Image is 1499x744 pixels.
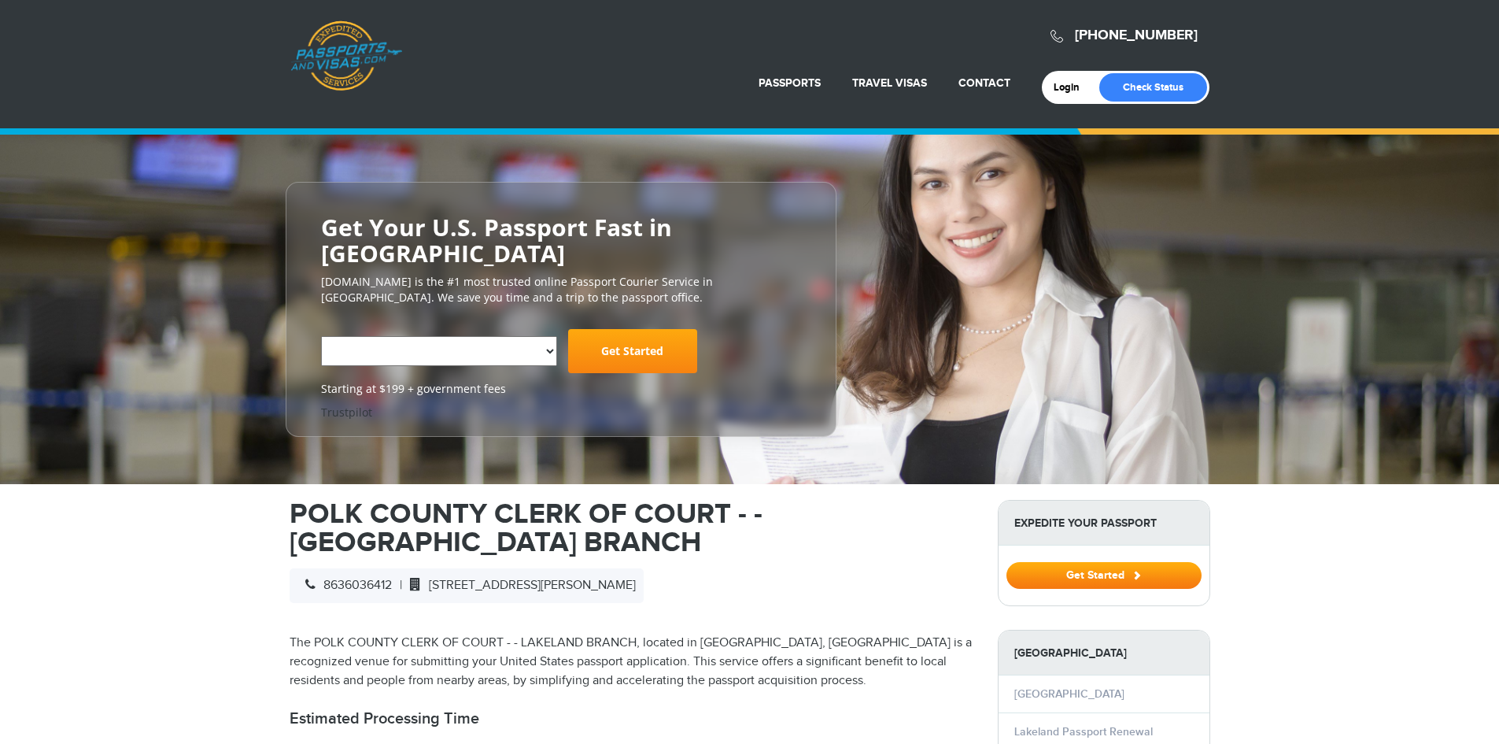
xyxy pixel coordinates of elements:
h2: Get Your U.S. Passport Fast in [GEOGRAPHIC_DATA] [321,214,801,266]
a: Get Started [1006,568,1202,581]
span: [STREET_ADDRESS][PERSON_NAME] [402,578,636,593]
strong: [GEOGRAPHIC_DATA] [999,631,1209,676]
h1: POLK COUNTY CLERK OF COURT - - [GEOGRAPHIC_DATA] BRANCH [290,500,974,557]
a: Get Started [568,329,697,373]
p: The POLK COUNTY CLERK OF COURT - - LAKELAND BRANCH, located in [GEOGRAPHIC_DATA], [GEOGRAPHIC_DAT... [290,634,974,690]
a: Travel Visas [852,76,927,90]
div: | [290,568,644,603]
a: [PHONE_NUMBER] [1075,27,1198,44]
a: Lakeland Passport Renewal [1014,725,1153,738]
a: Trustpilot [321,405,372,420]
a: Passports [759,76,821,90]
a: Login [1054,81,1091,94]
h2: Estimated Processing Time [290,709,974,728]
span: 8636036412 [297,578,392,593]
a: Contact [958,76,1010,90]
span: Starting at $199 + government fees [321,381,801,397]
p: [DOMAIN_NAME] is the #1 most trusted online Passport Courier Service in [GEOGRAPHIC_DATA]. We sav... [321,274,801,305]
strong: Expedite Your Passport [999,501,1209,546]
a: Check Status [1099,73,1207,102]
a: Passports & [DOMAIN_NAME] [290,20,402,91]
a: [GEOGRAPHIC_DATA] [1014,687,1124,701]
button: Get Started [1006,562,1202,589]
